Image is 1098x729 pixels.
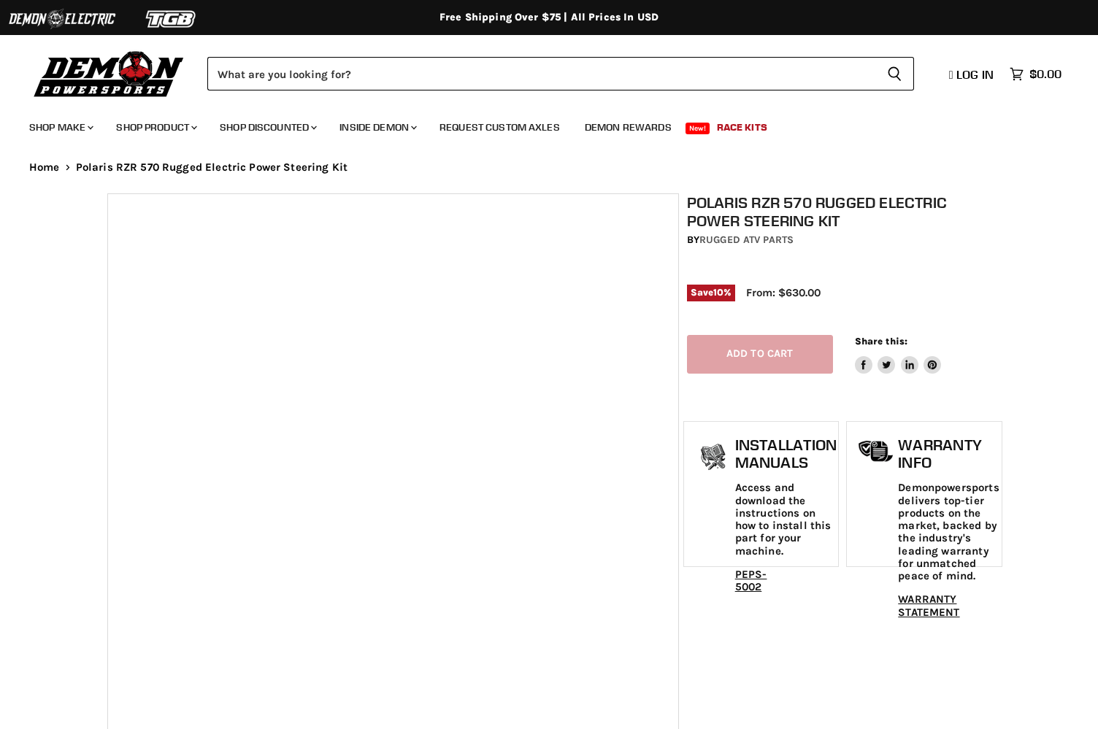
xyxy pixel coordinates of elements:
[735,436,837,471] h1: Installation Manuals
[207,57,875,90] input: Search
[687,193,999,230] h1: Polaris RZR 570 Rugged Electric Power Steering Kit
[207,57,914,90] form: Product
[735,482,837,558] p: Access and download the instructions on how to install this part for your machine.
[699,234,794,246] a: Rugged ATV Parts
[746,286,821,299] span: From: $630.00
[956,67,994,82] span: Log in
[1002,63,1069,85] a: $0.00
[105,112,206,142] a: Shop Product
[898,593,959,618] a: WARRANTY STATEMENT
[117,5,226,33] img: TGB Logo 2
[29,47,189,99] img: Demon Powersports
[686,123,710,134] span: New!
[898,436,999,471] h1: Warranty Info
[687,232,999,248] div: by
[713,287,723,298] span: 10
[875,57,914,90] button: Search
[855,335,942,374] aside: Share this:
[574,112,683,142] a: Demon Rewards
[209,112,326,142] a: Shop Discounted
[1029,67,1061,81] span: $0.00
[18,112,102,142] a: Shop Make
[858,440,894,463] img: warranty-icon.png
[706,112,778,142] a: Race Kits
[942,68,1002,81] a: Log in
[329,112,426,142] a: Inside Demon
[76,161,348,174] span: Polaris RZR 570 Rugged Electric Power Steering Kit
[898,482,999,582] p: Demonpowersports delivers top-tier products on the market, backed by the industry's leading warra...
[429,112,571,142] a: Request Custom Axles
[687,285,735,301] span: Save %
[695,440,732,477] img: install_manual-icon.png
[18,107,1058,142] ul: Main menu
[735,568,767,593] a: PEPS-5002
[855,336,907,347] span: Share this:
[7,5,117,33] img: Demon Electric Logo 2
[29,161,60,174] a: Home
